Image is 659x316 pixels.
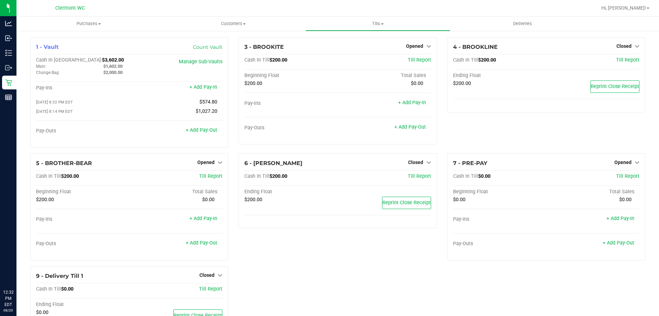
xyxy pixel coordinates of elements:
[382,200,431,206] span: Reprint Close Receipt
[3,289,13,308] p: 12:32 PM EDT
[36,85,129,91] div: Pay-Ins
[453,216,546,222] div: Pay-Ins
[244,100,338,107] div: Pay-Ins
[36,189,129,195] div: Beginning Float
[5,50,12,56] inline-svg: Inventory
[199,272,215,278] span: Closed
[408,57,431,63] a: Till Report
[189,84,217,90] a: + Add Pay-In
[453,57,478,63] span: Cash In Till
[619,197,632,203] span: $0.00
[36,57,102,63] span: Cash In [GEOGRAPHIC_DATA]:
[453,80,471,86] span: $200.00
[36,64,46,69] span: Main:
[16,17,161,31] a: Purchases
[411,80,423,86] span: $0.00
[36,302,129,308] div: Ending Float
[450,17,595,31] a: Deliveries
[36,109,73,114] span: [DATE] 8:14 PM EDT
[36,286,61,292] span: Cash In Till
[305,17,450,31] a: Tills
[606,216,634,221] a: + Add Pay-In
[36,44,59,50] span: 1 - Vault
[197,160,215,165] span: Opened
[453,241,546,247] div: Pay-Outs
[103,64,123,69] span: $1,602.00
[616,43,632,49] span: Closed
[244,73,338,79] div: Beginning Float
[199,99,217,105] span: $574.80
[161,21,305,27] span: Customers
[338,73,431,79] div: Total Sales
[103,70,123,75] span: $2,000.00
[591,84,639,89] span: Reprint Close Receipt
[186,240,217,246] a: + Add Pay-Out
[161,17,305,31] a: Customers
[189,216,217,221] a: + Add Pay-In
[453,173,478,179] span: Cash In Till
[382,197,431,209] button: Reprint Close Receipt
[186,127,217,133] a: + Add Pay-Out
[244,44,284,50] span: 3 - BROOKITE
[193,44,222,50] a: Count Vault
[5,20,12,27] inline-svg: Analytics
[5,35,12,42] inline-svg: Inbound
[453,44,498,50] span: 4 - BROOKLINE
[36,128,129,134] div: Pay-Outs
[244,57,269,63] span: Cash In Till
[36,70,60,75] span: Change Bag:
[61,286,73,292] span: $0.00
[603,240,634,246] a: + Add Pay-Out
[36,100,73,105] span: [DATE] 8:32 PM EDT
[179,59,222,65] a: Manage Sub-Vaults
[453,73,546,79] div: Ending Float
[453,160,487,166] span: 7 - PRE-PAY
[36,216,129,222] div: Pay-Ins
[614,160,632,165] span: Opened
[196,108,217,114] span: $1,027.20
[199,173,222,179] a: Till Report
[616,57,639,63] a: Till Report
[546,189,639,195] div: Total Sales
[3,308,13,313] p: 08/20
[36,273,83,279] span: 9 - Delivery Till 1
[453,189,546,195] div: Beginning Float
[244,189,338,195] div: Ending Float
[36,160,92,166] span: 5 - BROTHER-BEAR
[244,160,302,166] span: 6 - [PERSON_NAME]
[36,241,129,247] div: Pay-Outs
[16,21,161,27] span: Purchases
[7,261,27,282] iframe: Resource center
[244,197,262,203] span: $200.00
[616,173,639,179] a: Till Report
[244,125,338,131] div: Pay-Outs
[129,189,223,195] div: Total Sales
[244,80,262,86] span: $200.00
[5,79,12,86] inline-svg: Retail
[55,5,85,11] span: Clermont WC
[478,173,490,179] span: $0.00
[36,309,48,315] span: $0.00
[398,100,426,106] a: + Add Pay-In
[36,173,61,179] span: Cash In Till
[244,173,269,179] span: Cash In Till
[269,57,287,63] span: $200.00
[202,197,215,203] span: $0.00
[453,197,465,203] span: $0.00
[199,286,222,292] span: Till Report
[394,124,426,130] a: + Add Pay-Out
[408,160,423,165] span: Closed
[61,173,79,179] span: $200.00
[20,260,28,268] iframe: Resource center unread badge
[306,21,450,27] span: Tills
[5,94,12,101] inline-svg: Reports
[102,57,124,63] span: $3,602.00
[408,173,431,179] a: Till Report
[36,197,54,203] span: $200.00
[504,21,541,27] span: Deliveries
[478,57,496,63] span: $200.00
